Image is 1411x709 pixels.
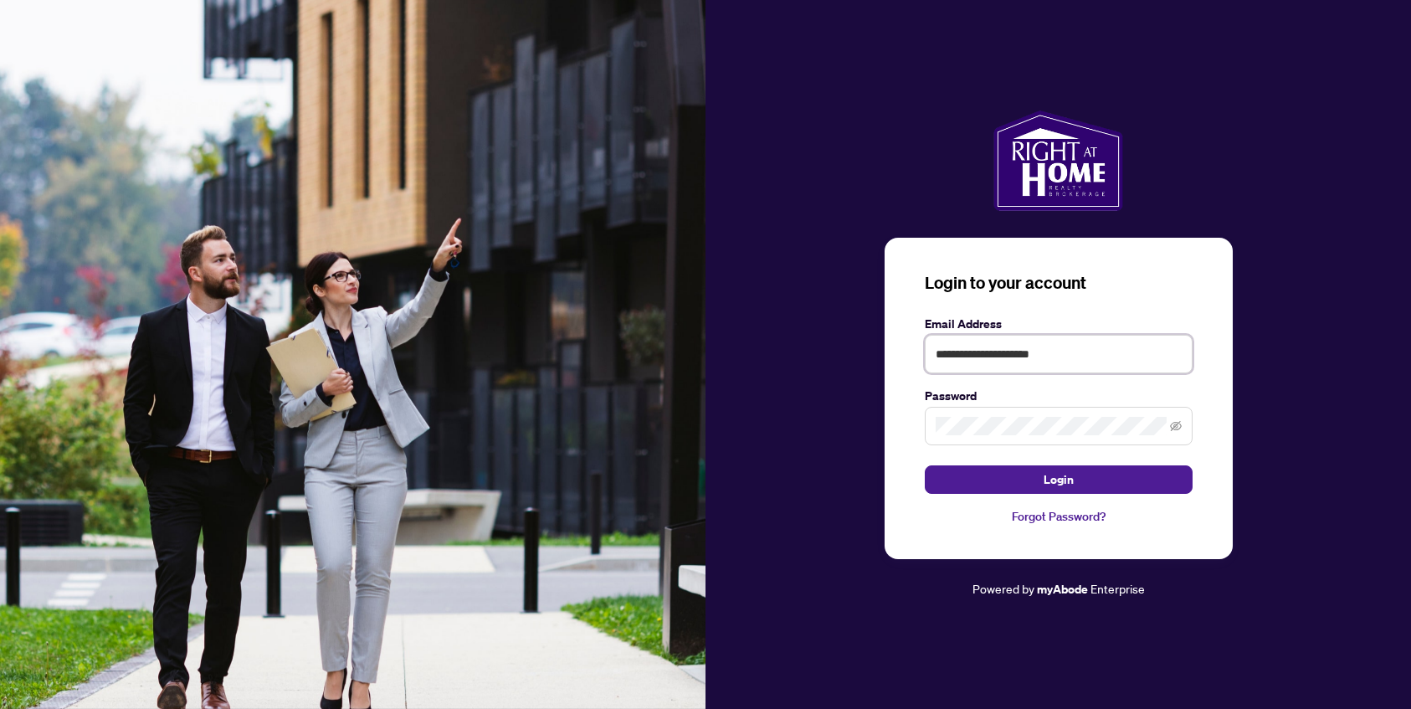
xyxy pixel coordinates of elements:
a: myAbode [1037,580,1088,599]
span: eye-invisible [1170,420,1182,432]
img: ma-logo [993,110,1123,211]
label: Password [925,387,1193,405]
a: Forgot Password? [925,507,1193,526]
h3: Login to your account [925,271,1193,295]
span: Login [1044,466,1074,493]
button: Login [925,465,1193,494]
label: Email Address [925,315,1193,333]
span: Powered by [972,581,1034,596]
span: Enterprise [1090,581,1145,596]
